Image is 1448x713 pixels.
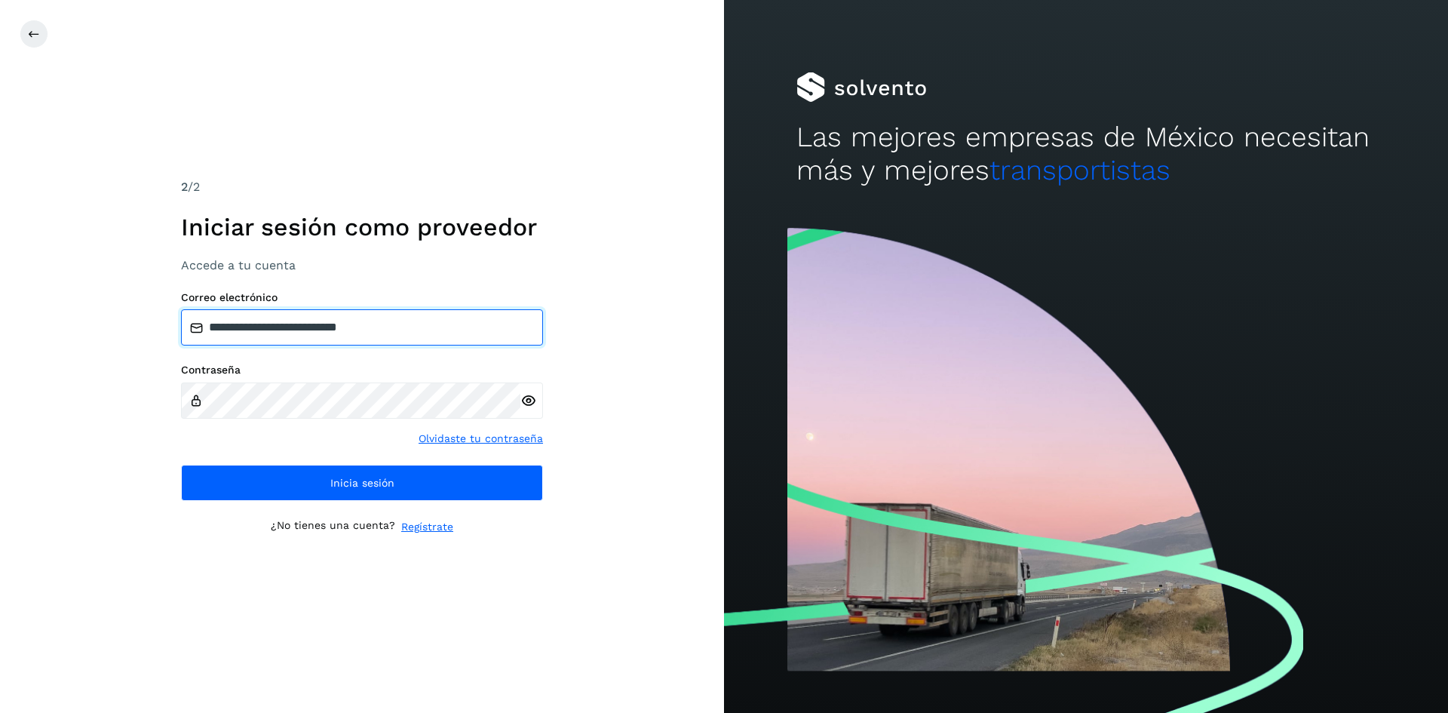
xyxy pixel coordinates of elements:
a: Regístrate [401,519,453,535]
span: transportistas [989,154,1170,186]
h2: Las mejores empresas de México necesitan más y mejores [796,121,1376,188]
a: Olvidaste tu contraseña [419,431,543,447]
span: 2 [181,180,188,194]
span: Inicia sesión [330,478,394,488]
label: Contraseña [181,364,543,376]
p: ¿No tienes una cuenta? [271,519,395,535]
div: /2 [181,178,543,196]
h1: Iniciar sesión como proveedor [181,213,543,241]
button: Inicia sesión [181,465,543,501]
h3: Accede a tu cuenta [181,258,543,272]
label: Correo electrónico [181,291,543,304]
